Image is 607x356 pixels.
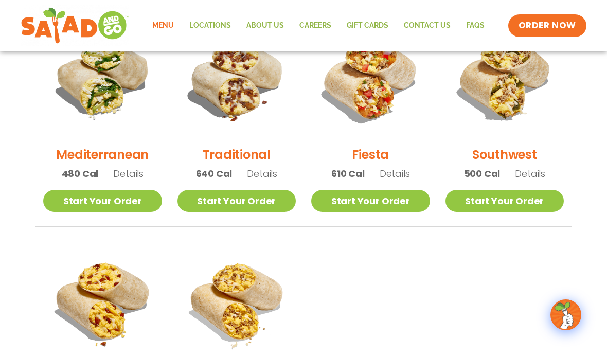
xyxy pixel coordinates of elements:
[331,167,365,181] span: 610 Cal
[339,14,396,38] a: GIFT CARDS
[247,167,277,180] span: Details
[113,167,144,180] span: Details
[43,190,162,212] a: Start Your Order
[62,167,99,181] span: 480 Cal
[203,146,271,164] h2: Traditional
[464,167,501,181] span: 500 Cal
[292,14,339,38] a: Careers
[551,300,580,329] img: wpChatIcon
[43,19,162,138] img: Product photo for Mediterranean Breakfast Burrito
[515,167,545,180] span: Details
[56,146,149,164] h2: Mediterranean
[177,190,296,212] a: Start Your Order
[352,146,389,164] h2: Fiesta
[311,19,430,138] img: Product photo for Fiesta
[380,167,410,180] span: Details
[21,5,129,46] img: new-SAG-logo-768×292
[396,14,458,38] a: Contact Us
[472,146,537,164] h2: Southwest
[182,14,239,38] a: Locations
[145,14,492,38] nav: Menu
[445,190,564,212] a: Start Your Order
[458,14,492,38] a: FAQs
[311,190,430,212] a: Start Your Order
[177,19,296,138] img: Product photo for Traditional
[445,19,564,138] img: Product photo for Southwest
[196,167,233,181] span: 640 Cal
[239,14,292,38] a: About Us
[519,20,576,32] span: ORDER NOW
[508,14,586,37] a: ORDER NOW
[145,14,182,38] a: Menu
